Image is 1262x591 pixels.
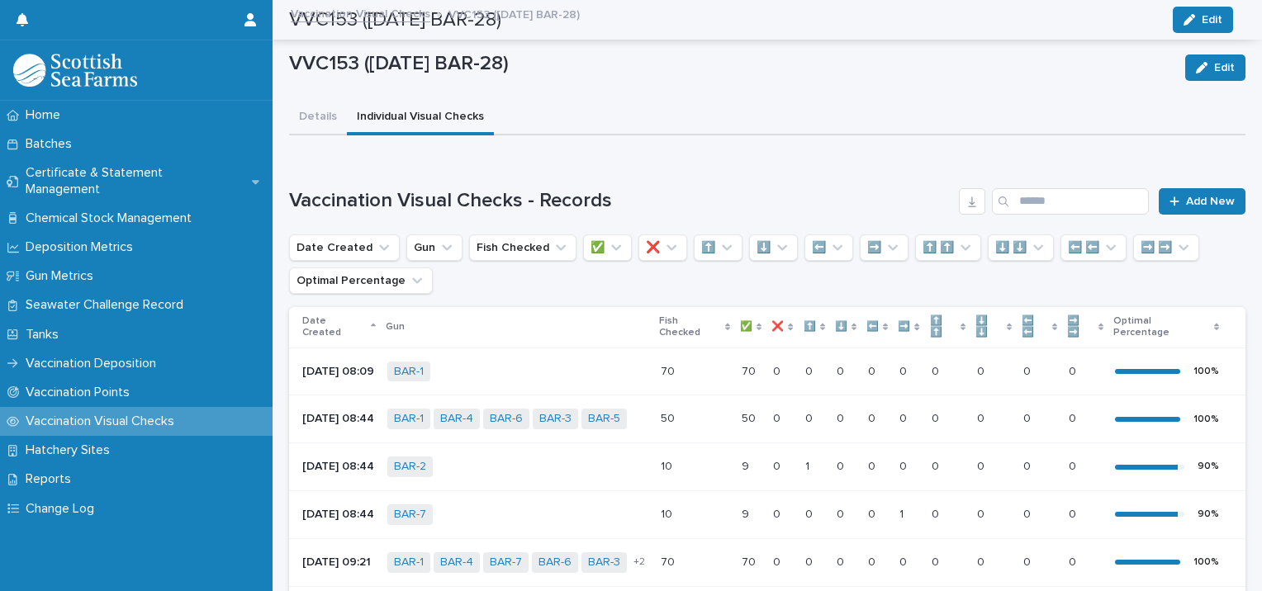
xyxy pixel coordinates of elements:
[805,504,816,522] p: 0
[19,210,205,226] p: Chemical Stock Management
[1069,362,1079,379] p: 0
[1133,234,1199,261] button: ➡️ ➡️
[742,409,759,426] p: 50
[868,504,879,522] p: 0
[1023,409,1034,426] p: 0
[866,318,879,336] p: ⬅️
[394,365,424,379] a: BAR-1
[742,504,752,522] p: 9
[804,318,816,336] p: ⬆️
[291,3,430,22] a: Vaccination Visual Checks
[988,234,1054,261] button: ⬇️ ⬇️
[1113,312,1210,343] p: Optimal Percentage
[773,456,784,474] p: 0
[1060,234,1127,261] button: ⬅️ ⬅️
[771,318,784,336] p: ❌
[289,538,1245,586] tr: [DATE] 09:21BAR-1 BAR-4 BAR-7 BAR-6 BAR-3 +27070 7070 00 00 00 00 00 00 00 00 00 100%
[19,327,72,343] p: Tanks
[898,318,910,336] p: ➡️
[302,412,374,426] p: [DATE] 08:44
[975,312,1002,343] p: ⬇️ ⬇️
[289,267,433,294] button: Optimal Percentage
[1069,456,1079,474] p: 0
[289,189,952,213] h1: Vaccination Visual Checks - Records
[977,552,988,570] p: 0
[835,318,847,336] p: ⬇️
[440,556,473,570] a: BAR-4
[868,456,879,474] p: 0
[1023,552,1034,570] p: 0
[860,234,909,261] button: ➡️
[977,456,988,474] p: 0
[394,508,426,522] a: BAR-7
[583,234,632,261] button: ✅
[1022,312,1048,343] p: ⬅️ ⬅️
[19,136,85,152] p: Batches
[538,556,572,570] a: BAR-6
[1185,54,1245,81] button: Edit
[302,365,374,379] p: [DATE] 08:09
[694,234,742,261] button: ⬆️
[805,362,816,379] p: 0
[740,318,752,336] p: ✅
[302,508,374,522] p: [DATE] 08:44
[899,362,910,379] p: 0
[289,490,1245,538] tr: [DATE] 08:44BAR-7 1010 99 00 00 00 00 11 00 00 00 00 90%
[742,552,759,570] p: 70
[661,456,676,474] p: 10
[773,362,784,379] p: 0
[394,412,424,426] a: BAR-1
[1193,366,1219,377] div: 100 %
[773,409,784,426] p: 0
[19,107,74,123] p: Home
[19,239,146,255] p: Deposition Metrics
[868,409,879,426] p: 0
[661,409,678,426] p: 50
[394,460,426,474] a: BAR-2
[977,362,988,379] p: 0
[1214,62,1235,73] span: Edit
[490,412,523,426] a: BAR-6
[899,456,910,474] p: 0
[805,456,813,474] p: 1
[1069,504,1079,522] p: 0
[749,234,798,261] button: ⬇️
[19,442,123,458] p: Hatchery Sites
[406,234,463,261] button: Gun
[837,504,847,522] p: 0
[289,234,400,261] button: Date Created
[394,556,424,570] a: BAR-1
[899,409,910,426] p: 0
[659,312,721,343] p: Fish Checked
[773,504,784,522] p: 0
[302,312,367,343] p: Date Created
[992,188,1149,215] div: Search
[932,409,942,426] p: 0
[930,312,956,343] p: ⬆️ ⬆️
[661,362,678,379] p: 70
[347,101,494,135] button: Individual Visual Checks
[773,552,784,570] p: 0
[915,234,981,261] button: ⬆️ ⬆️
[804,234,853,261] button: ⬅️
[588,556,620,570] a: BAR-3
[1193,556,1219,568] div: 100 %
[638,234,687,261] button: ❌
[661,552,678,570] p: 70
[932,456,942,474] p: 0
[1023,362,1034,379] p: 0
[289,348,1245,395] tr: [DATE] 08:09BAR-1 7070 7070 00 00 00 00 00 00 00 00 00 100%
[469,234,576,261] button: Fish Checked
[932,552,942,570] p: 0
[899,552,910,570] p: 0
[977,409,988,426] p: 0
[805,409,816,426] p: 0
[19,471,84,487] p: Reports
[1159,188,1245,215] a: Add New
[490,556,522,570] a: BAR-7
[977,504,988,522] p: 0
[837,456,847,474] p: 0
[1193,414,1219,425] div: 100 %
[1023,504,1034,522] p: 0
[1069,409,1079,426] p: 0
